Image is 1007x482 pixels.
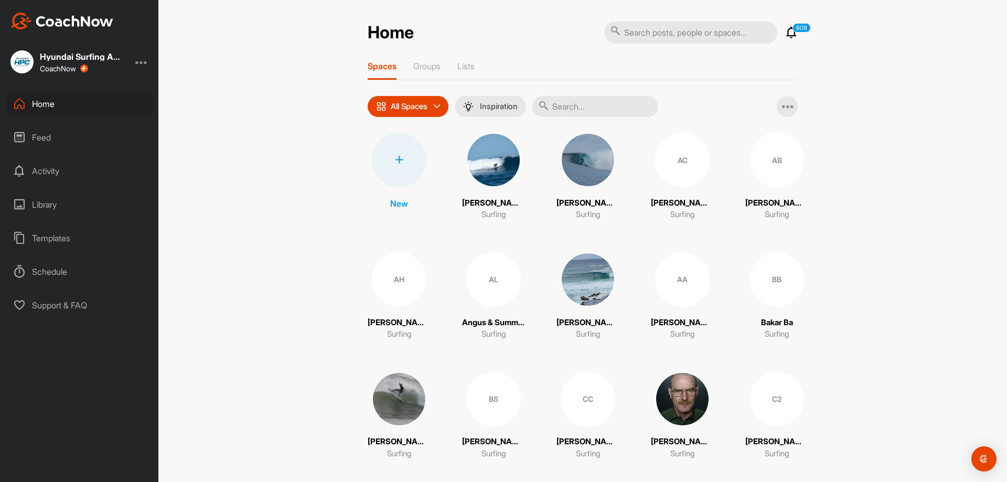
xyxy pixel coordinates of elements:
div: Schedule [6,259,154,285]
p: Bakar Ba [761,317,793,329]
p: Surfing [576,448,601,460]
a: ALAngus & Summer LinnegarSurfing [462,252,525,340]
a: BBBakar BaSurfing [745,252,808,340]
p: [PERSON_NAME] Crew [DATE]-[DATE] [745,436,808,448]
img: square_046b65740c70d30882071d1b604d097a.jpg [10,50,34,73]
p: Spaces [368,61,397,71]
p: [PERSON_NAME] [462,197,525,209]
div: CoachNow [40,65,88,73]
img: square_1a9c58b8d355501782ffd1f388762551.jpg [561,252,615,307]
a: AA[PERSON_NAME]Surfing [651,252,714,340]
p: All Spaces [391,102,427,111]
img: square_9b5ef8e43848781367e568cc83505a80.jpg [655,372,710,426]
a: [PERSON_NAME]Surfing [556,133,619,221]
div: CC [561,372,615,426]
p: [PERSON_NAME] [PERSON_NAME] [651,436,714,448]
div: Open Intercom Messenger [971,446,997,472]
p: Surfing [576,328,601,340]
p: Surfing [387,328,412,340]
a: [PERSON_NAME]Surfing [462,133,525,221]
p: [PERSON_NAME] [462,436,525,448]
p: Surfing [481,448,506,460]
p: New [390,197,408,210]
p: [PERSON_NAME] [368,317,431,329]
div: BB [749,252,804,307]
p: 809 [792,23,811,33]
a: AC[PERSON_NAME]Surfing [651,133,714,221]
div: AL [466,252,521,307]
a: CC[PERSON_NAME]Surfing [556,372,619,460]
p: [PERSON_NAME] [651,317,714,329]
div: AB [749,133,804,187]
p: Surfing [670,328,695,340]
div: Templates [6,225,154,251]
p: Surfing [670,448,695,460]
a: [PERSON_NAME]Surfing [556,252,619,340]
div: Activity [6,158,154,184]
input: Search... [532,96,658,117]
p: [PERSON_NAME] [PERSON_NAME] [368,436,431,448]
div: Hyundai Surfing Australia High Performance Centre [40,52,124,61]
p: Groups [413,61,441,71]
p: Surfing [481,328,506,340]
input: Search posts, people or spaces... [604,22,777,44]
a: C2[PERSON_NAME] Crew [DATE]-[DATE]Surfing [745,372,808,460]
a: [PERSON_NAME] [PERSON_NAME]Surfing [368,372,431,460]
p: Angus & Summer Linnegar [462,317,525,329]
p: Surfing [765,328,789,340]
img: CoachNow [10,13,113,29]
p: [PERSON_NAME] [745,197,808,209]
a: AH[PERSON_NAME]Surfing [368,252,431,340]
img: square_48fe78225b5c484dbaff548241611949.jpg [466,133,521,187]
p: [PERSON_NAME] [556,436,619,448]
div: C2 [749,372,804,426]
a: AB[PERSON_NAME]Surfing [745,133,808,221]
img: square_be36494753ddb77e61696778e0427a21.jpg [372,372,426,426]
p: Inspiration [480,102,518,111]
p: [PERSON_NAME] [556,197,619,209]
h2: Home [368,23,414,43]
div: BS [466,372,521,426]
p: Surfing [765,209,789,221]
img: icon [376,101,387,112]
p: [PERSON_NAME] [556,317,619,329]
div: Feed [6,124,154,151]
div: AA [655,252,710,307]
p: Surfing [765,448,789,460]
p: Lists [457,61,475,71]
div: Home [6,91,154,117]
p: [PERSON_NAME] [651,197,714,209]
div: Library [6,191,154,218]
p: Surfing [481,209,506,221]
a: [PERSON_NAME] [PERSON_NAME]Surfing [651,372,714,460]
div: AC [655,133,710,187]
p: Surfing [670,209,695,221]
img: square_e82be03708dcfd06c85691a1f6b7e628.jpg [561,133,615,187]
a: BS[PERSON_NAME]Surfing [462,372,525,460]
p: Surfing [387,448,412,460]
img: menuIcon [463,101,474,112]
p: Surfing [576,209,601,221]
div: Support & FAQ [6,292,154,318]
div: AH [372,252,426,307]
